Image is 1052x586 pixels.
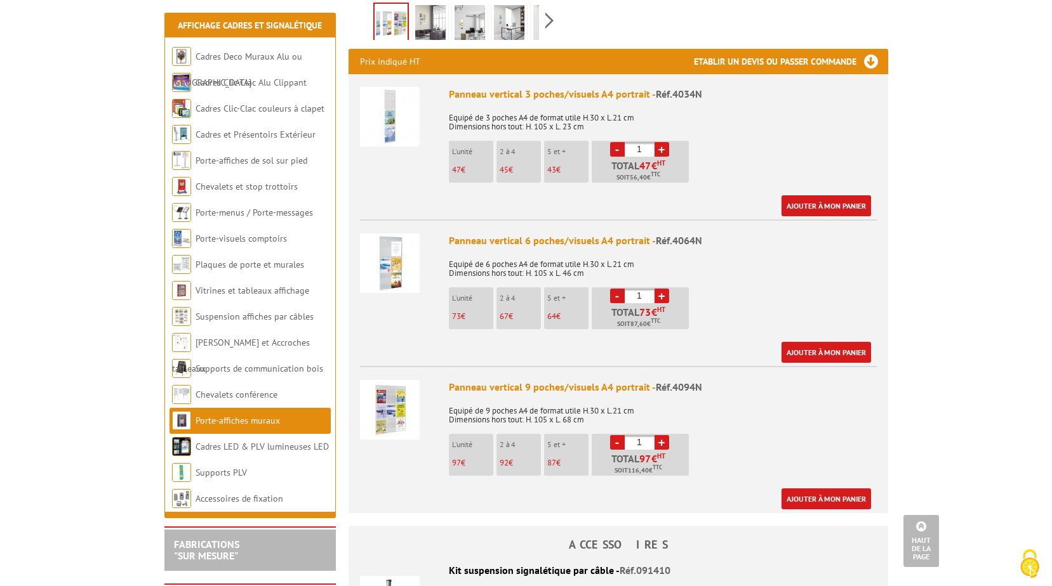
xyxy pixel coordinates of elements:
img: Cadres et Présentoirs Extérieur [172,125,191,144]
p: € [547,166,589,174]
a: - [610,289,625,303]
img: Panneau vertical 6 poches/visuels A4 portrait [360,233,420,293]
div: Panneau vertical 9 poches/visuels A4 portrait - [449,380,877,394]
a: Supports de communication bois [196,363,323,374]
span: Réf.4094N [656,381,702,393]
a: Ajouter à mon panier [782,342,871,363]
a: Cadres Deco Muraux Alu ou [GEOGRAPHIC_DATA] [172,51,302,88]
img: panneau_vertical_9_poches_visuels_a4_portrait_4094n_2.jpg [494,5,524,44]
div: Kit suspension signalétique par câble - [360,563,877,578]
span: 56,40 [630,173,647,183]
a: Cadres LED & PLV lumineuses LED [196,441,329,452]
div: Panneau vertical 3 poches/visuels A4 portrait - [449,87,877,101]
img: Porte-menus / Porte-messages [172,203,191,222]
img: Chevalets conférence [172,385,191,404]
a: Chevalets conférence [196,389,277,400]
p: L'unité [452,294,493,303]
sup: TTC [651,171,660,178]
sup: TTC [651,317,660,324]
p: € [547,312,589,321]
a: Porte-menus / Porte-messages [196,207,313,218]
img: Cimaises et Accroches tableaux [172,333,191,352]
span: 87,60 [630,319,647,329]
p: 5 et + [547,147,589,156]
p: L'unité [452,147,493,156]
p: € [500,166,541,174]
p: Total [595,453,689,476]
span: 92 [500,457,509,468]
p: 2 à 4 [500,294,541,303]
a: + [655,435,669,450]
p: Total [595,307,689,329]
p: € [500,312,541,321]
img: Cookies (fenêtre modale) [1014,548,1046,580]
span: 45 [500,164,509,175]
a: Plaques de porte et murales [196,259,304,270]
a: Porte-affiches de sol sur pied [196,155,307,166]
img: Chevalets et stop trottoirs [172,177,191,196]
img: panneau_vertical_9_poches_visuels_a4_portrait_4094n_3.jpg [533,5,564,44]
span: Soit € [616,173,660,183]
p: Equipé de 6 poches A4 de format utile H.30 x L.21 cm Dimensions hors tout: H. 105 x L. 46 cm [449,251,877,278]
span: Soit € [615,466,662,476]
a: Vitrines et tableaux affichage [196,285,309,296]
img: panneau_vertical_9_poches_visuels_a4_portrait_4094n_1.jpg [455,5,485,44]
p: 2 à 4 [500,147,541,156]
span: Next [543,10,556,31]
p: Equipé de 9 poches A4 de format utile H.30 x L.21 cm Dimensions hors tout: H. 105 x L. 68 cm [449,398,877,424]
img: Panneau vertical 9 poches/visuels A4 portrait [360,380,420,439]
span: Réf.4034N [656,88,702,100]
img: Vitrines et tableaux affichage [172,281,191,300]
img: Cadres LED & PLV lumineuses LED [172,437,191,456]
a: Accessoires de fixation [196,493,283,504]
span: € [651,160,657,171]
div: Panneau vertical 6 poches/visuels A4 portrait - [449,233,877,248]
span: 87 [547,457,556,468]
p: € [452,459,493,467]
a: Affichage Cadres et Signalétique [178,20,322,31]
img: Supports PLV [172,463,191,482]
h4: ACCESSOIRES [349,538,888,551]
sup: HT [657,159,665,167]
p: € [452,312,493,321]
a: Cadres et Présentoirs Extérieur [196,129,316,140]
a: Chevalets et stop trottoirs [196,181,298,192]
a: - [610,142,625,157]
img: Suspension affiches par câbles [172,307,191,326]
span: Soit € [617,319,660,329]
a: Supports PLV [196,467,247,478]
p: 5 et + [547,440,589,449]
sup: TTC [653,464,662,471]
p: Prix indiqué HT [360,49,420,74]
a: FABRICATIONS"Sur Mesure" [174,538,239,562]
p: Total [595,160,689,183]
sup: HT [657,305,665,314]
span: € [651,453,657,464]
a: + [655,289,669,303]
span: 73 [452,311,461,322]
img: Accessoires de fixation [172,489,191,508]
a: Suspension affiches par câbles [196,311,314,322]
a: Ajouter à mon panier [782,488,871,509]
a: Cadres Clic-Clac couleurs à clapet [196,103,324,114]
a: [PERSON_NAME] et Accroches tableaux [172,337,310,374]
img: Porte-affiches muraux [172,411,191,430]
a: - [610,435,625,450]
a: Porte-affiches muraux [196,415,280,426]
a: + [655,142,669,157]
p: € [547,459,589,467]
p: € [452,166,493,174]
img: porte_affiches_muraux_4034n.jpg [375,4,408,43]
img: Cadres Clic-Clac couleurs à clapet [172,99,191,118]
a: Cadres Clic-Clac Alu Clippant [196,77,307,88]
h3: Etablir un devis ou passer commande [694,49,888,74]
a: Porte-visuels comptoirs [196,233,287,244]
a: Ajouter à mon panier [782,195,871,216]
p: L'unité [452,440,493,449]
p: € [500,459,541,467]
span: 47 [452,164,461,175]
span: 67 [500,311,509,322]
img: Cadres Deco Muraux Alu ou Bois [172,47,191,66]
img: Plaques de porte et murales [172,255,191,274]
span: 47 [639,160,651,171]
